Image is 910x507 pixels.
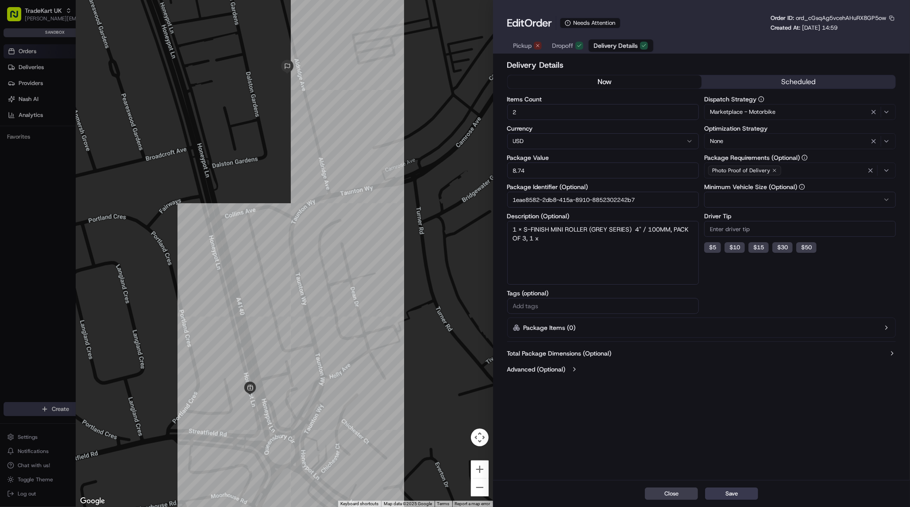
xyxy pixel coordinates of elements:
[507,184,699,190] label: Package Identifier (Optional)
[704,155,896,161] label: Package Requirements (Optional)
[507,59,896,71] h2: Delivery Details
[645,488,698,500] button: Close
[710,137,723,145] span: None
[75,129,82,136] div: 💻
[710,108,775,116] span: Marketplace - Motorbike
[507,192,699,208] input: Enter package identifier
[748,242,769,253] button: $15
[560,18,621,28] div: Needs Attention
[507,104,699,120] input: Enter items count
[796,14,886,22] span: ord_cGsqAg5vcehAHuRX8GP5ow
[725,242,745,253] button: $10
[9,85,25,101] img: 1736555255976-a54dd68f-1ca7-489b-9aae-adbdc363a1c4
[507,317,896,338] button: Package Items (0)
[712,167,770,174] span: Photo Proof of Delivery
[802,155,808,161] button: Package Requirements (Optional)
[704,213,896,219] label: Driver Tip
[507,349,896,358] button: Total Package Dimensions (Optional)
[9,9,27,27] img: Nash
[704,242,721,253] button: $5
[508,75,702,89] button: now
[471,461,489,478] button: Zoom in
[507,155,699,161] label: Package Value
[507,16,552,30] h1: Edit
[507,125,699,132] label: Currency
[30,93,112,101] div: We're available if you need us!
[772,242,793,253] button: $30
[705,488,758,500] button: Save
[507,163,699,178] input: Enter package value
[702,75,895,89] button: scheduled
[507,221,699,285] textarea: 1 x S-FINISH MINI ROLLER (GREY SERIES) 4" / 100MM, PACK OF 3, 1 x
[507,96,699,102] label: Items Count
[507,349,612,358] label: Total Package Dimensions (Optional)
[9,35,161,50] p: Welcome 👋
[471,479,489,496] button: Zoom out
[704,133,896,149] button: None
[513,41,532,50] span: Pickup
[704,104,896,120] button: Marketplace - Motorbike
[704,184,896,190] label: Minimum Vehicle Size (Optional)
[150,87,161,98] button: Start new chat
[340,501,378,507] button: Keyboard shortcuts
[78,495,107,507] img: Google
[507,365,896,374] button: Advanced (Optional)
[384,501,432,506] span: Map data ©2025 Google
[507,365,566,374] label: Advanced (Optional)
[455,501,490,506] a: Report a map error
[437,501,450,506] a: Terms
[62,150,107,157] a: Powered byPylon
[758,96,764,102] button: Dispatch Strategy
[594,41,638,50] span: Delivery Details
[799,184,805,190] button: Minimum Vehicle Size (Optional)
[23,57,146,66] input: Clear
[78,495,107,507] a: Open this area in Google Maps (opens a new window)
[471,429,489,446] button: Map camera controls
[704,163,896,178] button: Photo Proof of Delivery
[704,221,896,237] input: Enter driver tip
[771,14,886,22] p: Order ID:
[704,96,896,102] label: Dispatch Strategy
[18,128,68,137] span: Knowledge Base
[9,129,16,136] div: 📗
[507,290,699,296] label: Tags (optional)
[88,150,107,157] span: Pylon
[71,125,146,141] a: 💻API Documentation
[84,128,142,137] span: API Documentation
[507,213,699,219] label: Description (Optional)
[524,323,576,332] label: Package Items ( 0 )
[511,301,695,311] input: Add tags
[704,125,896,132] label: Optimization Strategy
[5,125,71,141] a: 📗Knowledge Base
[30,85,145,93] div: Start new chat
[802,24,837,31] span: [DATE] 14:59
[771,24,837,32] p: Created At:
[552,41,574,50] span: Dropoff
[525,16,552,30] span: Order
[796,242,817,253] button: $50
